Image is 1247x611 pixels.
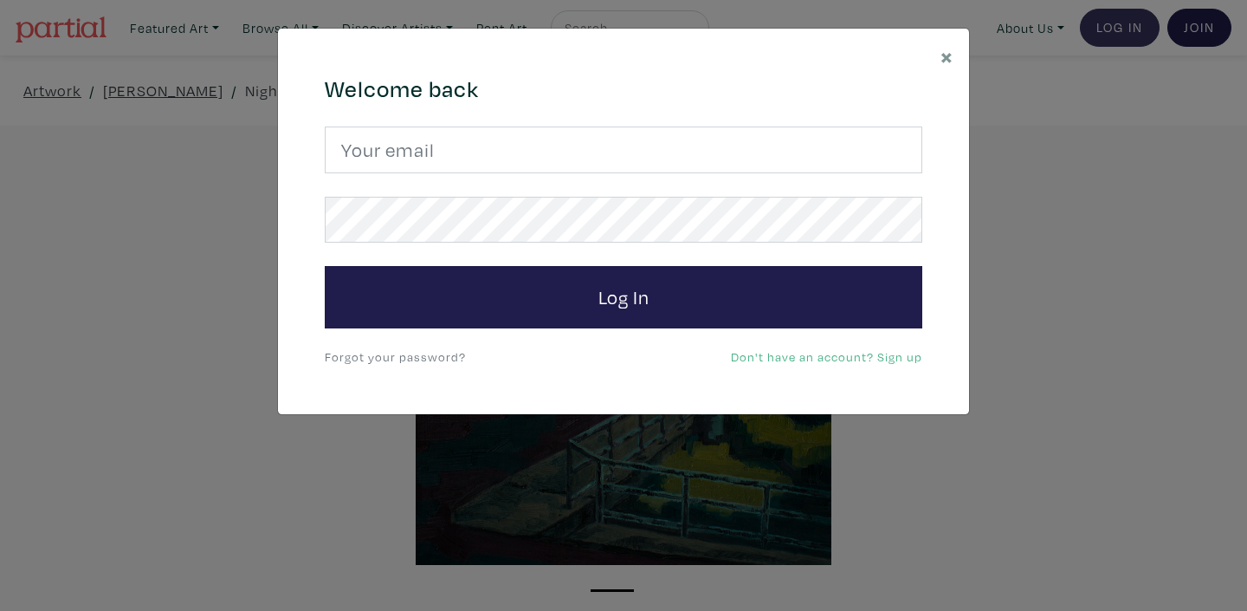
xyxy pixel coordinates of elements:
[325,266,922,328] button: Log In
[940,41,953,71] span: ×
[325,75,922,103] h4: Welcome back
[325,348,466,365] a: Forgot your password?
[325,127,922,173] input: Your email
[731,348,922,365] a: Don't have an account? Sign up
[925,29,969,83] button: Close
